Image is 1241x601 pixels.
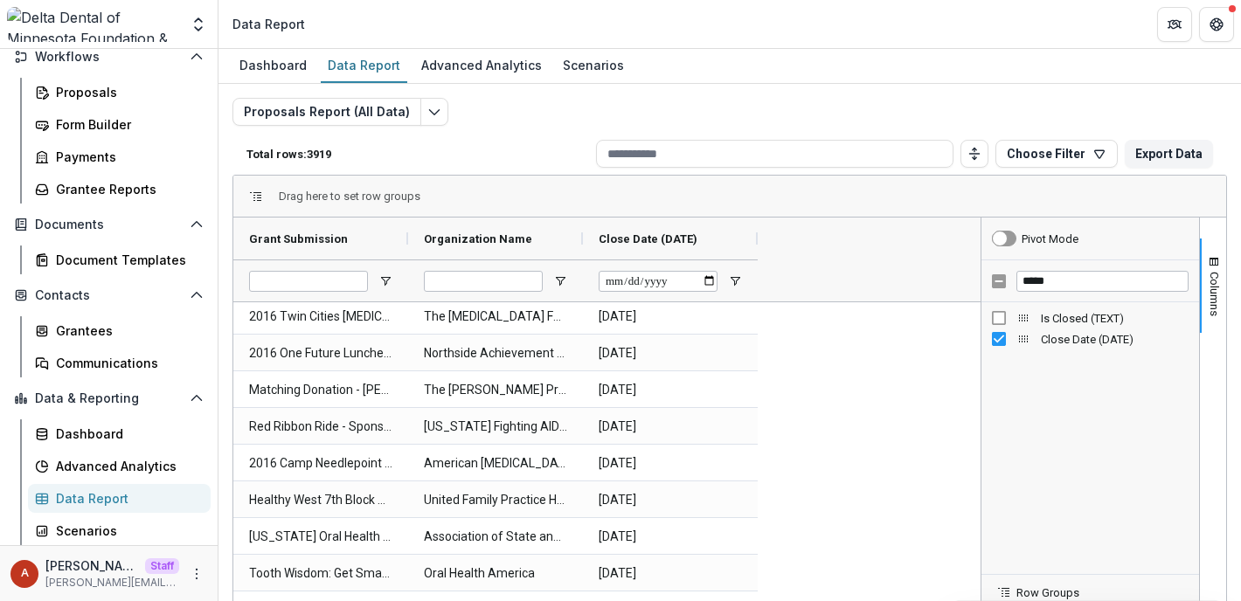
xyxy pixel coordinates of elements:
div: Dashboard [232,52,314,78]
span: Data & Reporting [35,391,183,406]
span: 2016 Camp Needlepoint - Kids Toothbrushes [249,446,392,481]
p: [PERSON_NAME][EMAIL_ADDRESS][DOMAIN_NAME] [45,575,179,591]
div: Column List 2 Columns [981,307,1199,349]
nav: breadcrumb [225,11,312,37]
span: Workflows [35,50,183,65]
span: [DATE] [599,372,742,408]
a: Grantees [28,316,211,345]
span: [DATE] [599,409,742,445]
span: The [MEDICAL_DATA] Foundation [424,299,567,335]
button: Edit selected report [420,98,448,126]
p: Staff [145,558,179,574]
button: Choose Filter [995,140,1118,168]
p: Total rows: 3919 [246,148,589,161]
span: Close Date (DATE) [599,232,697,245]
a: Advanced Analytics [414,49,549,83]
div: Scenarios [56,522,197,540]
a: Document Templates [28,245,211,274]
a: Scenarios [556,49,631,83]
button: Open Filter Menu [553,274,567,288]
span: [DATE] [599,299,742,335]
a: Advanced Analytics [28,452,211,480]
span: Columns [1208,272,1221,316]
button: Open Filter Menu [728,274,742,288]
img: Delta Dental of Minnesota Foundation & Community Giving logo [7,7,179,42]
span: Association of State and Territorial Dental Directors [424,519,567,555]
span: Documents [35,218,183,232]
a: Data Report [28,484,211,513]
a: Communications [28,349,211,377]
span: Row Groups [1016,586,1079,599]
span: Drag here to set row groups [279,190,420,203]
button: More [186,563,207,584]
button: Open Data & Reporting [7,384,211,412]
span: Matching Donation - [PERSON_NAME] [249,372,392,408]
span: [US_STATE] Fighting AIDS on Bikes dba Red Ribbon Ride [424,409,567,445]
input: Filter Columns Input [1016,271,1189,292]
input: Organization Name Filter Input [424,271,543,292]
div: Form Builder [56,115,197,134]
div: Advanced Analytics [414,52,549,78]
button: Partners [1157,7,1192,42]
a: Proposals [28,78,211,107]
span: Organization Name [424,232,532,245]
div: Grantees [56,321,197,340]
a: Form Builder [28,110,211,139]
div: Pivot Mode [1022,232,1078,245]
a: Payments [28,142,211,171]
span: [US_STATE] Oral Health Project [249,519,392,555]
div: Is Closed (TEXT) Column [981,307,1199,328]
span: [DATE] [599,556,742,591]
a: Dashboard [232,49,314,83]
input: Grant Submission Filter Input [249,271,368,292]
div: Data Report [232,15,305,33]
button: Open Documents [7,211,211,238]
input: Close Date (DATE) Filter Input [599,271,718,292]
span: [DATE] [599,519,742,555]
a: Grantee Reports [28,175,211,204]
span: Healthy West 7th Block Party and Health Fair [249,482,392,518]
div: Data Report [56,489,197,508]
div: Proposals [56,83,197,101]
div: Dashboard [56,425,197,443]
span: [DATE] [599,335,742,371]
div: Advanced Analytics [56,457,197,475]
span: Grant Submission [249,232,348,245]
div: Close Date (DATE) Column [981,328,1199,349]
div: Payments [56,148,197,166]
button: Open Contacts [7,281,211,309]
span: Tooth Wisdom: Get Smart About Your Mouth [249,556,392,591]
div: Communications [56,354,197,372]
span: Red Ribbon Ride - Sponsorship of [PERSON_NAME] [249,409,392,445]
span: Oral Health America [424,556,567,591]
span: Contacts [35,288,183,303]
span: Is Closed (TEXT) [1041,312,1189,325]
span: Close Date (DATE) [1041,333,1189,346]
span: [DATE] [599,482,742,518]
div: Scenarios [556,52,631,78]
button: Toggle auto height [960,140,988,168]
div: Row Groups [279,190,420,203]
span: American [MEDICAL_DATA] Association, Inc. [424,446,567,481]
div: Document Templates [56,251,197,269]
span: The [PERSON_NAME] Program Foundation [424,372,567,408]
button: Open Filter Menu [378,274,392,288]
span: [DATE] [599,446,742,481]
div: Data Report [321,52,407,78]
span: Northside Achievement Zone [424,335,567,371]
div: Grantee Reports [56,180,197,198]
button: Export Data [1125,140,1213,168]
span: 2016 Twin Cities [MEDICAL_DATA] Walk [249,299,392,335]
p: [PERSON_NAME] [45,556,138,575]
a: Data Report [321,49,407,83]
button: Open entity switcher [186,7,211,42]
div: Anna [21,568,29,579]
a: Dashboard [28,419,211,448]
span: 2016 One Future Luncheon [249,335,392,371]
button: Get Help [1199,7,1234,42]
button: Open Workflows [7,43,211,71]
button: Proposals Report (All Data) [232,98,421,126]
a: Scenarios [28,516,211,545]
span: United Family Practice Health Center [424,482,567,518]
